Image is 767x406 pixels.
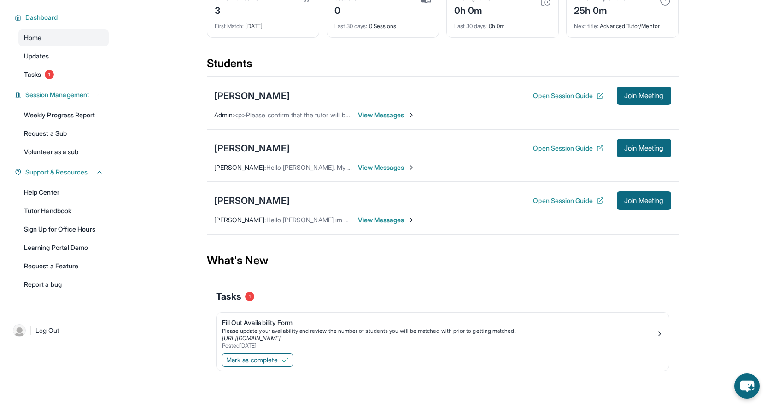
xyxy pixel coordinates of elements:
[25,13,58,22] span: Dashboard
[214,216,266,224] span: [PERSON_NAME] :
[25,90,89,99] span: Session Management
[18,48,109,64] a: Updates
[574,17,671,30] div: Advanced Tutor/Mentor
[214,89,290,102] div: [PERSON_NAME]
[358,163,416,172] span: View Messages
[222,342,656,349] div: Posted [DATE]
[617,191,671,210] button: Join Meeting
[18,184,109,201] a: Help Center
[226,355,278,365] span: Mark as complete
[18,107,109,123] a: Weekly Progress Report
[533,196,603,205] button: Open Session Guide
[454,23,487,29] span: Last 30 days :
[334,23,368,29] span: Last 30 days :
[18,239,109,256] a: Learning Portal Demo
[266,163,732,171] span: Hello [PERSON_NAME]. My name is [PERSON_NAME] am [PERSON_NAME]'s mom. Is there any chance you may...
[18,125,109,142] a: Request a Sub
[18,144,109,160] a: Volunteer as a sub
[18,203,109,219] a: Tutor Handbook
[216,290,241,303] span: Tasks
[533,91,603,100] button: Open Session Guide
[207,56,679,76] div: Students
[222,327,656,335] div: Please update your availability and review the number of students you will be matched with prior ...
[408,111,415,119] img: Chevron-Right
[29,325,32,336] span: |
[214,111,234,119] span: Admin :
[18,258,109,274] a: Request a Feature
[13,324,26,337] img: user-img
[358,110,416,120] span: View Messages
[617,87,671,105] button: Join Meeting
[245,292,254,301] span: 1
[454,17,551,30] div: 0h 0m
[24,33,41,42] span: Home
[45,70,54,79] span: 1
[24,70,41,79] span: Tasks
[222,318,656,327] div: Fill Out Availability Form
[214,194,290,207] div: [PERSON_NAME]
[334,2,357,17] div: 0
[266,216,615,224] span: Hello [PERSON_NAME] im Nia's mother, [PERSON_NAME]. Im excited to see how [PERSON_NAME] excel wit...
[215,17,311,30] div: [DATE]
[574,2,629,17] div: 25h 0m
[24,52,49,61] span: Updates
[234,111,567,119] span: <p>Please confirm that the tutor will be able to attend your first assigned meeting time before j...
[18,29,109,46] a: Home
[281,356,289,364] img: Mark as complete
[408,216,415,224] img: Chevron-Right
[214,163,266,171] span: [PERSON_NAME] :
[358,215,416,225] span: View Messages
[734,373,760,399] button: chat-button
[22,13,103,22] button: Dashboard
[624,93,664,99] span: Join Meeting
[334,17,431,30] div: 0 Sessions
[215,2,258,17] div: 3
[624,145,664,151] span: Join Meeting
[617,139,671,157] button: Join Meeting
[533,144,603,153] button: Open Session Guide
[215,23,244,29] span: First Match :
[18,276,109,293] a: Report a bug
[22,90,103,99] button: Session Management
[18,221,109,238] a: Sign Up for Office Hours
[408,164,415,171] img: Chevron-Right
[9,320,109,341] a: |Log Out
[624,198,664,203] span: Join Meeting
[25,168,88,177] span: Support & Resources
[574,23,599,29] span: Next title :
[217,313,669,351] a: Fill Out Availability FormPlease update your availability and review the number of students you w...
[35,326,59,335] span: Log Out
[222,353,293,367] button: Mark as complete
[18,66,109,83] a: Tasks1
[454,2,491,17] div: 0h 0m
[222,335,281,342] a: [URL][DOMAIN_NAME]
[207,240,679,281] div: What's New
[22,168,103,177] button: Support & Resources
[214,142,290,155] div: [PERSON_NAME]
